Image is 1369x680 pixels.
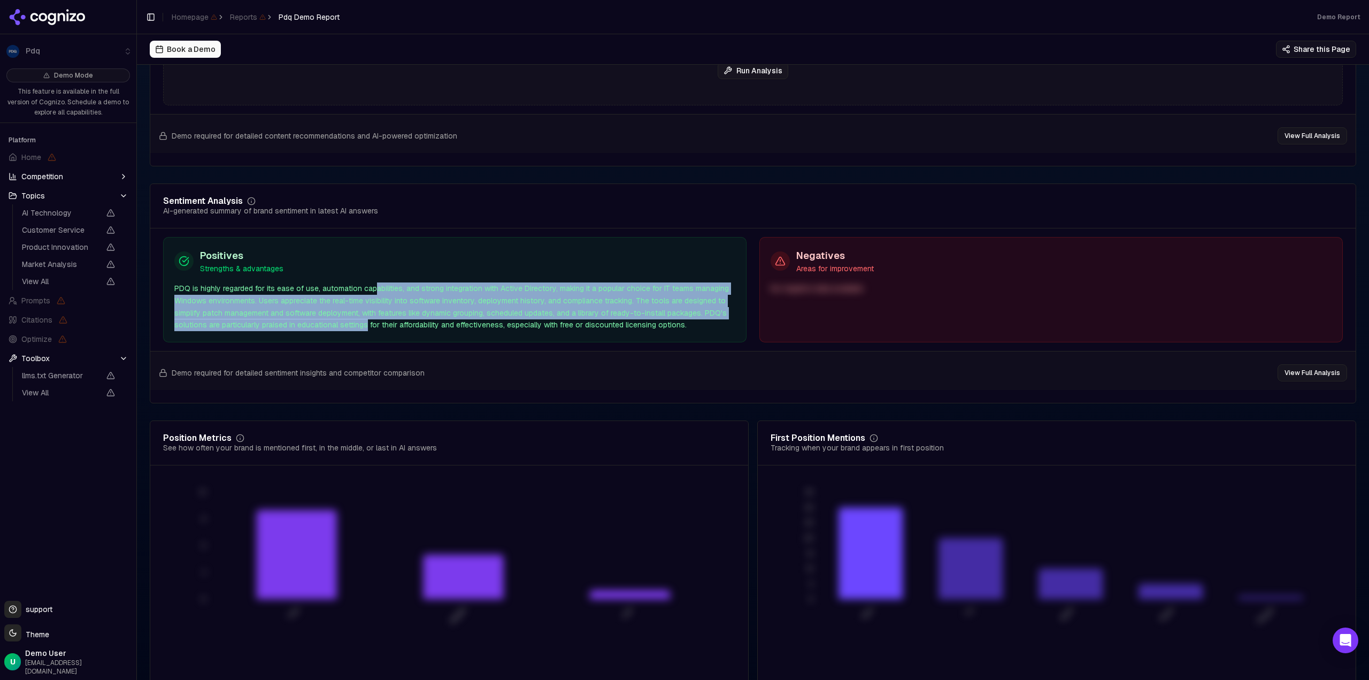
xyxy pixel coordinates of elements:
tspan: 9 [202,515,206,523]
tspan: 10 [806,564,813,573]
p: Areas for improvement [796,263,874,274]
nav: breadcrumb [172,12,340,22]
span: Prompts [21,295,50,306]
span: Homepage [172,12,217,22]
p: This feature is available in the full version of Cognizo. Schedule a demo to explore all capabili... [6,87,130,118]
tspan: Nice [860,606,875,621]
span: Topics [21,190,45,201]
span: llms.txt Generator [22,370,100,381]
tspan: Demo [1158,606,1175,623]
div: AI-generated summary of brand sentiment in latest AI answers [163,205,378,216]
h3: Positives [200,248,283,263]
span: Demo required for detailed sentiment insights and competitor comparison [172,368,425,378]
span: Demo Mode [54,71,93,80]
span: Toolbox [21,353,50,364]
tspan: Try [963,606,975,617]
div: See how often your brand is mentioned first, in the middle, or last in AI answers [163,442,437,453]
tspan: 6 [202,541,206,550]
span: [EMAIL_ADDRESS][DOMAIN_NAME] [25,659,132,676]
tspan: 3 [202,568,206,577]
div: Platform [4,132,132,149]
button: Topics [4,187,132,204]
h3: Negatives [796,248,874,263]
span: Demo required for detailed content recommendations and AI-powered optimization [172,131,457,141]
span: AI Technology [22,208,100,218]
div: Sentiment Analysis [163,197,243,205]
span: Reports [230,12,266,22]
tspan: 5 [809,580,813,589]
tspan: First [287,606,301,620]
div: Open Intercom Messenger [1333,628,1358,653]
button: Toolbox [4,350,132,367]
button: View Full Analysis [1278,127,1347,144]
tspan: Last [620,606,634,620]
span: View All [22,387,100,398]
tspan: 0 [809,595,813,603]
span: Home [21,152,41,163]
tspan: 30 [805,503,813,512]
span: Market Analysis [22,259,100,270]
button: Run Analysis [718,62,788,79]
tspan: Book [1059,606,1075,622]
div: No negative data available [771,282,1332,295]
span: Competition [21,171,63,182]
button: View Full Analysis [1278,364,1347,381]
div: PDQ is highly regarded for its ease of use, automation capabilities, and strong integration with ... [174,282,735,331]
tspan: 35 [805,488,813,496]
div: Position Metrics [163,434,232,442]
div: Demo Report [1317,13,1360,21]
tspan: 0 [201,595,206,603]
span: Demo User [25,648,132,659]
span: Customer Service [22,225,100,235]
span: Theme [21,630,49,639]
div: First Position Mentions [771,434,865,442]
span: support [21,604,52,615]
tspan: 15 [807,549,813,558]
tspan: Middle [448,606,467,625]
tspan: 12 [199,488,206,496]
span: U [10,656,16,667]
tspan: Please [1255,606,1275,625]
span: Pdq Demo Report [279,12,340,22]
span: Optimize [21,334,52,345]
tspan: 20 [804,534,813,543]
span: View All [22,276,100,287]
p: Strengths & advantages [200,263,283,274]
span: Citations [21,315,52,325]
button: Share this Page [1276,41,1356,58]
button: Book a Demo [150,41,221,58]
span: Product Innovation [22,242,100,253]
tspan: 25 [805,518,813,527]
div: Tracking when your brand appears in first position [771,442,944,453]
button: Competition [4,168,132,185]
